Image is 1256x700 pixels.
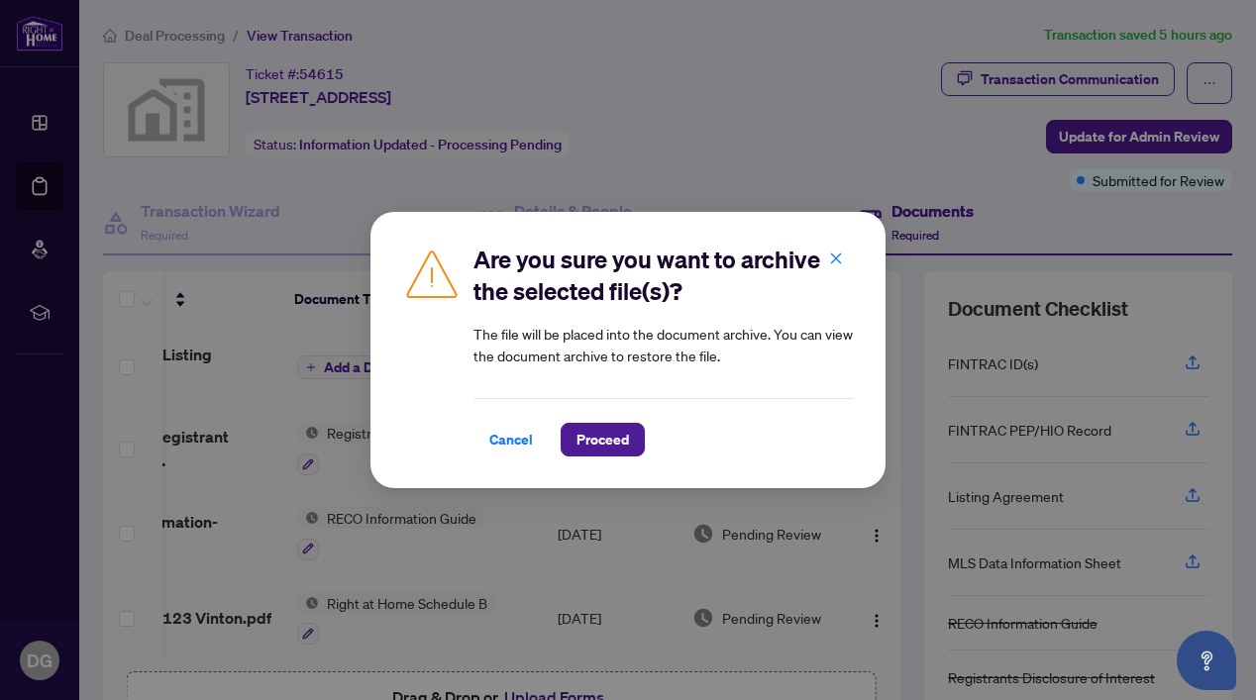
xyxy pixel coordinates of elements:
[473,423,549,456] button: Cancel
[1177,631,1236,690] button: Open asap
[829,251,843,265] span: close
[489,424,533,455] span: Cancel
[576,424,629,455] span: Proceed
[402,244,462,303] img: Caution Icon
[473,323,854,366] article: The file will be placed into the document archive. You can view the document archive to restore t...
[561,423,645,456] button: Proceed
[473,244,854,307] h2: Are you sure you want to archive the selected file(s)?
